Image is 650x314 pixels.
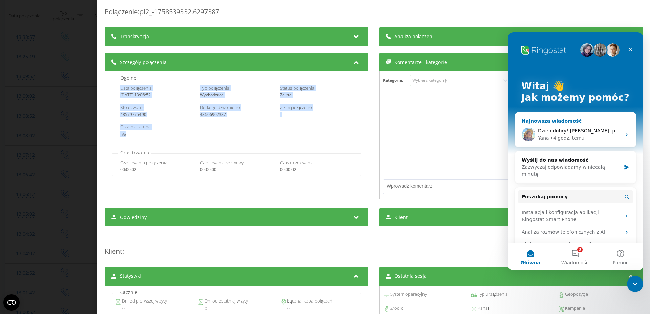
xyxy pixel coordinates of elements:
[394,214,408,221] span: Klient
[200,167,273,172] div: 00:00:00
[200,92,224,98] span: Wychodzące
[200,85,230,91] span: Typ połączenia
[280,160,314,166] span: Czas oczekiwania
[394,59,447,66] span: Komentarze i kategorie
[105,228,121,233] span: Pomoc
[383,78,410,83] h4: Kategoria :
[53,228,82,233] span: Wiadomości
[203,298,248,305] span: Dni od ostatniej wizyty
[280,104,312,111] span: Z kim połączono
[105,233,643,260] div: :
[120,214,147,221] span: Odwiedziny
[90,211,135,238] button: Pomoc
[116,11,129,23] div: Zamknij
[43,102,77,109] div: • 4 godz. temu
[389,305,404,312] span: Źródło
[120,167,193,172] div: 00:00:02
[394,273,427,280] span: Ostatnia sesja
[508,32,643,270] iframe: Intercom live chat
[200,160,244,166] span: Czas trwania rozmowy
[121,298,167,305] span: Dni od pierwszej wizyty
[120,93,193,97] div: [DATE] 13:08:52
[105,247,122,256] span: Klient
[120,160,167,166] span: Czas trwania połączenia
[45,211,90,238] button: Wiadomości
[105,7,643,20] div: Połączenie : pl2_-1758539332.6297387
[115,306,192,311] div: 0
[30,102,41,109] div: Yana
[280,92,292,98] span: Zajęte
[281,306,357,311] div: 0
[13,228,32,233] span: Główna
[477,291,508,298] span: Typ urządzenia
[14,131,113,145] div: Zazwyczaj odpowiadamy w niecałą minutę
[10,174,126,193] div: Instalacja i konfiguracja aplikacji Ringostat Smart Phone
[120,112,193,117] div: 48579775490
[389,291,427,298] span: System operacyjny
[120,273,141,280] span: Statystyki
[200,104,240,111] span: Do kogo dzwoniono
[14,196,113,203] div: Analiza rozmów telefonicznych z AI
[627,276,643,292] iframe: Intercom live chat
[3,294,20,311] button: Open CMP widget
[10,206,126,218] div: Bitrix24. Aktywacja integracji
[14,176,113,191] div: Instalacja i konfiguracja aplikacji Ringostat Smart Phone
[280,85,315,91] span: Status połączenia
[120,132,352,137] div: n/a
[10,193,126,206] div: Analiza rozmów telefonicznych z AI
[118,149,151,156] p: Czas trwania
[14,124,113,131] div: Wyślij do nas wiadomość
[198,306,275,311] div: 0
[120,104,143,111] span: Kto dzwonił
[118,289,139,296] p: Łącznie
[120,33,149,40] span: Transkrypcja
[7,118,129,151] div: Wyślij do nas wiadomośćZazwyczaj odpowiadamy w niecałą minutę
[10,158,126,171] button: Poszukaj pomocy
[564,291,588,298] span: Geopozycja
[412,78,497,83] div: Wybierz kategorię
[120,85,152,91] span: Data połączenia
[30,96,565,101] span: Dzień dobry! [PERSON_NAME], proszę powiedzieć, czy będzie Pan miał możliwość przekazać przykład p...
[280,112,353,117] div: -
[14,161,60,168] span: Poszukaj pomocy
[564,305,585,312] span: Kampania
[286,298,332,305] span: Łączna liczba połączeń
[118,75,138,81] p: Ogólne
[120,124,151,130] span: Ostatnia strona
[394,33,432,40] span: Analiza połączeń
[120,59,167,66] span: Szczegóły połączenia
[280,167,353,172] div: 00:00:02
[200,112,273,117] div: 48606902387
[477,305,489,312] span: Kanał
[14,209,113,216] div: Bitrix24. Aktywacja integracji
